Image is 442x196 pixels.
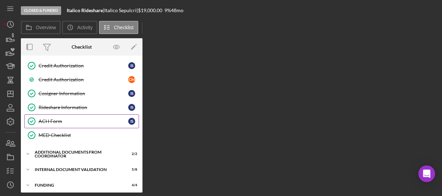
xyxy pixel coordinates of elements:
[39,119,128,124] div: ACH Form
[39,77,128,82] div: Credit Authorization
[104,8,138,13] div: Italico Sepulcri |
[77,25,92,30] label: Activity
[35,150,120,158] div: Additional Documents from Coordinator
[35,168,120,172] div: Internal Document Validation
[114,25,134,30] label: Checklist
[171,8,183,13] div: 48 mo
[67,8,104,13] div: |
[24,128,139,142] a: MED Checklist
[67,7,103,13] b: Italico Rideshare
[62,21,97,34] button: Activity
[21,6,61,15] div: Closed & Funded
[128,90,135,97] div: I S
[39,132,139,138] div: MED Checklist
[24,114,139,128] a: ACH FormIS
[39,63,128,68] div: Credit Authorization
[24,73,139,87] a: Credit AuthorizationCM
[72,44,92,50] div: Checklist
[128,118,135,125] div: I S
[24,59,139,73] a: Credit AuthorizationIS
[418,165,435,182] div: Open Intercom Messenger
[99,21,138,34] button: Checklist
[24,100,139,114] a: Rideshare InformationIS
[128,76,135,83] div: C M
[128,62,135,69] div: I S
[125,152,137,156] div: 2 / 2
[21,21,60,34] button: Overview
[36,25,56,30] label: Overview
[164,8,171,13] div: 9 %
[138,8,164,13] div: $19,000.00
[39,91,128,96] div: Cosigner Information
[35,183,120,187] div: Funding
[125,183,137,187] div: 4 / 4
[125,168,137,172] div: 5 / 8
[24,87,139,100] a: Cosigner InformationIS
[128,104,135,111] div: I S
[39,105,128,110] div: Rideshare Information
